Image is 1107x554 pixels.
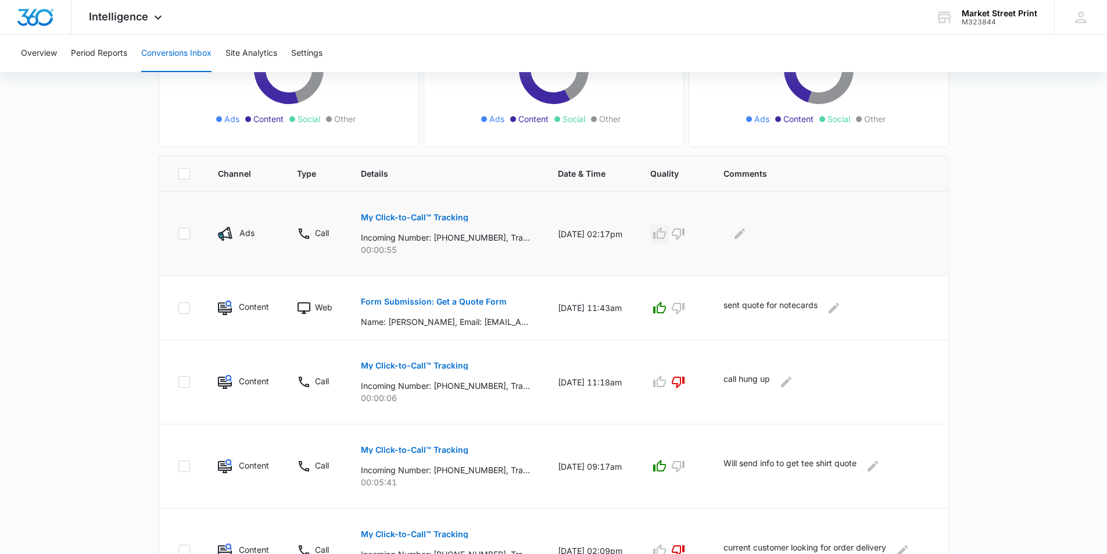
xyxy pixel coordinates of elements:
span: Content [783,113,814,125]
button: Site Analytics [225,35,277,72]
p: Incoming Number: [PHONE_NUMBER], Tracking Number: [PHONE_NUMBER], Ring To: [PHONE_NUMBER], Caller... [361,380,530,392]
span: Comments [723,167,913,180]
span: Ads [224,113,239,125]
span: Social [298,113,320,125]
div: account name [962,9,1037,18]
p: 00:00:06 [361,392,530,404]
button: Edit Comments [825,299,843,317]
button: Edit Comments [730,224,749,243]
td: [DATE] 09:17am [544,424,636,509]
p: My Click-to-Call™ Tracking [361,530,468,538]
span: Intelligence [89,10,148,23]
p: Call [315,227,329,239]
td: [DATE] 11:43am [544,276,636,340]
button: My Click-to-Call™ Tracking [361,436,468,464]
p: Ads [239,227,255,239]
p: call hung up [723,373,770,391]
p: Web [315,301,332,313]
button: Form Submission: Get a Quote Form [361,288,507,316]
span: Content [253,113,284,125]
td: [DATE] 02:17pm [544,192,636,276]
span: Quality [650,167,679,180]
p: Name: [PERSON_NAME], Email: [EMAIL_ADDRESS][DOMAIN_NAME], Phone: null, How can we help?: Do you w... [361,316,530,328]
button: Edit Comments [777,373,796,391]
p: My Click-to-Call™ Tracking [361,213,468,221]
td: [DATE] 11:18am [544,340,636,424]
p: sent quote for notecards [723,299,818,317]
span: Other [334,113,356,125]
button: Conversions Inbox [141,35,212,72]
span: Details [361,167,513,180]
button: My Click-to-Call™ Tracking [361,352,468,380]
p: Content [239,301,268,313]
button: Edit Comments [864,457,882,476]
button: Overview [21,35,57,72]
span: Ads [489,113,504,125]
span: Type [297,167,316,180]
button: My Click-to-Call™ Tracking [361,203,468,231]
button: My Click-to-Call™ Tracking [361,520,468,548]
button: Period Reports [71,35,127,72]
p: 00:05:41 [361,476,530,488]
p: Content [239,459,268,471]
p: Form Submission: Get a Quote Form [361,298,507,306]
p: My Click-to-Call™ Tracking [361,446,468,454]
p: Content [239,375,268,387]
p: 00:00:55 [361,244,530,256]
div: account id [962,18,1037,26]
p: Incoming Number: [PHONE_NUMBER], Tracking Number: [PHONE_NUMBER], Ring To: [PHONE_NUMBER], Caller... [361,231,530,244]
button: Settings [291,35,323,72]
span: Channel [218,167,252,180]
span: Ads [754,113,769,125]
span: Other [864,113,886,125]
span: Social [827,113,850,125]
span: Social [563,113,585,125]
p: Will send info to get tee shirt quote [723,457,857,476]
p: My Click-to-Call™ Tracking [361,362,468,370]
p: Call [315,459,329,471]
p: Call [315,375,329,387]
span: Other [599,113,621,125]
span: Date & Time [558,167,606,180]
span: Content [518,113,549,125]
p: Incoming Number: [PHONE_NUMBER], Tracking Number: [PHONE_NUMBER], Ring To: [PHONE_NUMBER], Caller... [361,464,530,476]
